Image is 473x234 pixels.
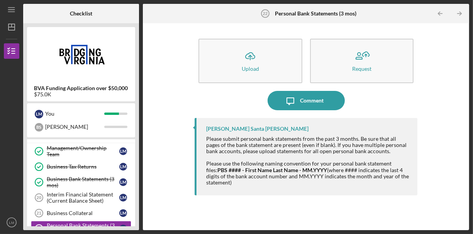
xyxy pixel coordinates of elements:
[37,211,41,215] tspan: 21
[47,210,119,216] div: Business Collateral
[45,120,104,133] div: [PERSON_NAME]
[37,195,41,200] tspan: 20
[242,66,259,72] div: Upload
[119,163,127,171] div: L M
[275,10,356,17] b: Personal Bank Statements (3 mos)
[268,91,345,110] button: Comment
[206,126,309,132] div: [PERSON_NAME] Santa [PERSON_NAME]
[34,91,128,97] div: $75.0K
[31,190,131,205] a: 20Interim Financial Statement (Current Balance Sheet)LM
[352,66,371,72] div: Request
[4,215,19,230] button: LM
[70,10,92,17] b: Checklist
[31,205,131,221] a: 21Business CollateralLM
[217,167,327,173] strong: PBS #### - First Name Last Name - MM.YYYY
[119,194,127,202] div: L M
[119,209,127,217] div: L M
[34,85,128,91] b: BVA Funding Application over $50,000
[31,174,131,190] a: Business Bank Statements (3 mos)LM
[119,147,127,155] div: L M
[198,39,302,83] button: Upload
[47,145,119,157] div: Management/Ownership Team
[9,220,14,225] text: LM
[263,11,268,16] tspan: 22
[31,159,131,174] a: Business Tax ReturnsLM
[35,110,43,118] div: L M
[47,191,119,204] div: Interim Financial Statement (Current Balance Sheet)
[119,178,127,186] div: L M
[300,91,324,110] div: Comment
[47,164,119,170] div: Business Tax Returns
[45,107,104,120] div: You
[27,31,135,77] img: Product logo
[119,225,127,232] div: L M
[47,176,119,188] div: Business Bank Statements (3 mos)
[206,136,410,186] div: Please submit personal bank statements from the past 3 months. Be sure that all pages of the bank...
[35,123,43,132] div: B S
[310,39,414,83] button: Request
[31,143,131,159] a: Management/Ownership TeamLM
